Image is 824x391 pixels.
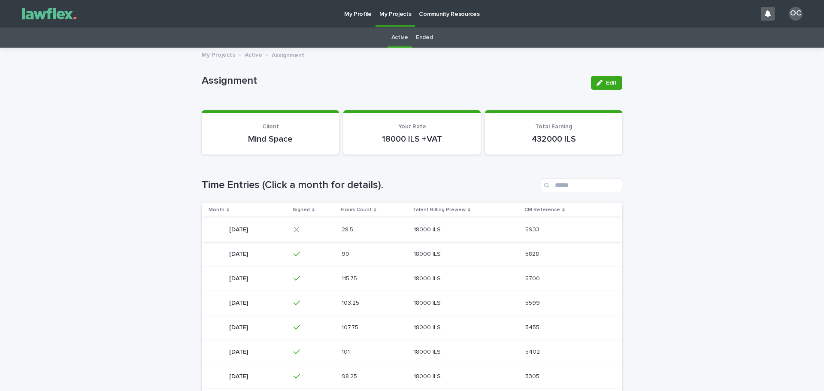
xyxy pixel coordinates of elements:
p: Assignment [272,50,304,59]
p: Mind Space [212,134,329,144]
a: Active [245,49,262,59]
p: 90 [342,249,351,258]
tr: [DATE][DATE] 9090 18000 ILS18000 ILS 58285828 [202,242,622,266]
p: [DATE] [229,322,250,331]
p: 18000 ILS [414,371,442,380]
p: 115.75 [342,273,359,282]
p: Signed [293,205,310,215]
tr: [DATE][DATE] 101101 18000 ILS18000 ILS 54025402 [202,339,622,364]
tr: [DATE][DATE] 115.75115.75 18000 ILS18000 ILS 57005700 [202,266,622,291]
a: My Projects [202,49,235,59]
div: OC [789,7,803,21]
span: Client [262,124,279,130]
p: 5700 [525,273,542,282]
tr: [DATE][DATE] 103.25103.25 18000 ILS18000 ILS 55995599 [202,291,622,315]
a: Active [391,27,408,48]
p: 18000 ILS [414,224,442,233]
tr: [DATE][DATE] 28.528.5 18000 ILS18000 ILS 59335933 [202,217,622,242]
p: [DATE] [229,273,250,282]
p: 18000 ILS +VAT [354,134,470,144]
p: [DATE] [229,249,250,258]
p: 5599 [525,298,542,307]
p: 18000 ILS [414,273,442,282]
p: 103.25 [342,298,361,307]
p: Hours Count [341,205,372,215]
p: 98.25 [342,371,359,380]
input: Search [541,179,622,192]
p: 107.75 [342,322,360,331]
p: 5828 [525,249,541,258]
p: CM Reference [524,205,560,215]
span: Your Rate [398,124,426,130]
a: Ended [416,27,433,48]
p: 18000 ILS [414,322,442,331]
p: 5402 [525,347,542,356]
p: 18000 ILS [414,347,442,356]
p: Month [209,205,224,215]
p: [DATE] [229,298,250,307]
span: Edit [606,80,617,86]
img: Gnvw4qrBSHOAfo8VMhG6 [17,5,82,22]
p: Talent Billing Preview [413,205,466,215]
p: 28.5 [342,224,355,233]
p: Assignment [202,75,584,87]
p: 432000 ILS [495,134,612,144]
p: 101 [342,347,351,356]
p: 18000 ILS [414,249,442,258]
button: Edit [591,76,622,90]
span: Total Earning [535,124,572,130]
p: [DATE] [229,371,250,380]
p: [DATE] [229,224,250,233]
p: 5933 [525,224,541,233]
p: 5455 [525,322,541,331]
tr: [DATE][DATE] 107.75107.75 18000 ILS18000 ILS 54555455 [202,315,622,339]
p: 5305 [525,371,541,380]
p: [DATE] [229,347,250,356]
tr: [DATE][DATE] 98.2598.25 18000 ILS18000 ILS 53055305 [202,364,622,388]
p: 18000 ILS [414,298,442,307]
h1: Time Entries (Click a month for details). [202,179,537,191]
